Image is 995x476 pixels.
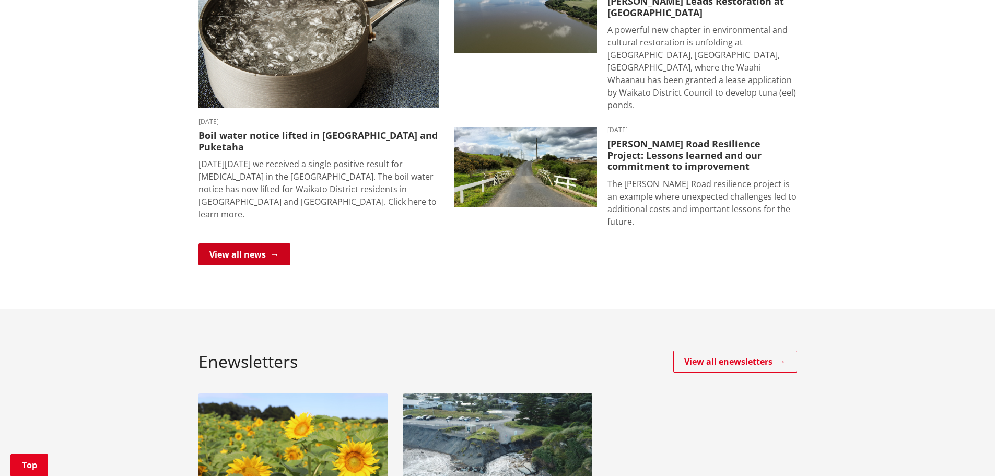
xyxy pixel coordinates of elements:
[607,178,797,228] p: The [PERSON_NAME] Road resilience project is an example where unexpected challenges led to additi...
[198,130,439,153] h3: Boil water notice lifted in [GEOGRAPHIC_DATA] and Puketaha
[947,432,985,470] iframe: Messenger Launcher
[198,352,298,371] h2: Enewsletters
[673,351,797,373] a: View all enewsletters
[454,127,597,207] img: PR-21222 Huia Road Relience Munro Road Bridge
[198,243,290,265] a: View all news
[198,119,439,125] time: [DATE]
[607,127,797,133] time: [DATE]
[454,127,797,228] a: [DATE] [PERSON_NAME] Road Resilience Project: Lessons learned and our commitment to improvement T...
[198,158,439,220] p: [DATE][DATE] we received a single positive result for [MEDICAL_DATA] in the [GEOGRAPHIC_DATA]. Th...
[607,138,797,172] h3: [PERSON_NAME] Road Resilience Project: Lessons learned and our commitment to improvement
[607,24,797,111] p: A powerful new chapter in environmental and cultural restoration is unfolding at [GEOGRAPHIC_DATA...
[10,454,48,476] a: Top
